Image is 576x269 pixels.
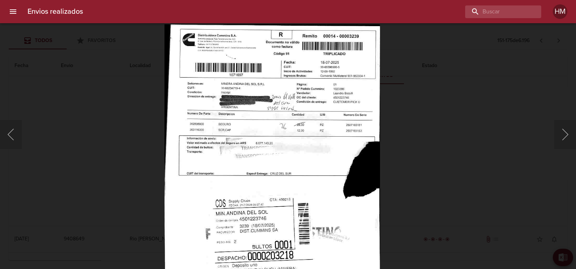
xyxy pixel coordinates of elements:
button: Siguiente [554,120,576,149]
div: Abrir información de usuario [553,4,567,19]
input: buscar [465,5,529,18]
div: HM [553,4,567,19]
h6: Envios realizados [28,6,83,17]
button: menu [4,3,22,20]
